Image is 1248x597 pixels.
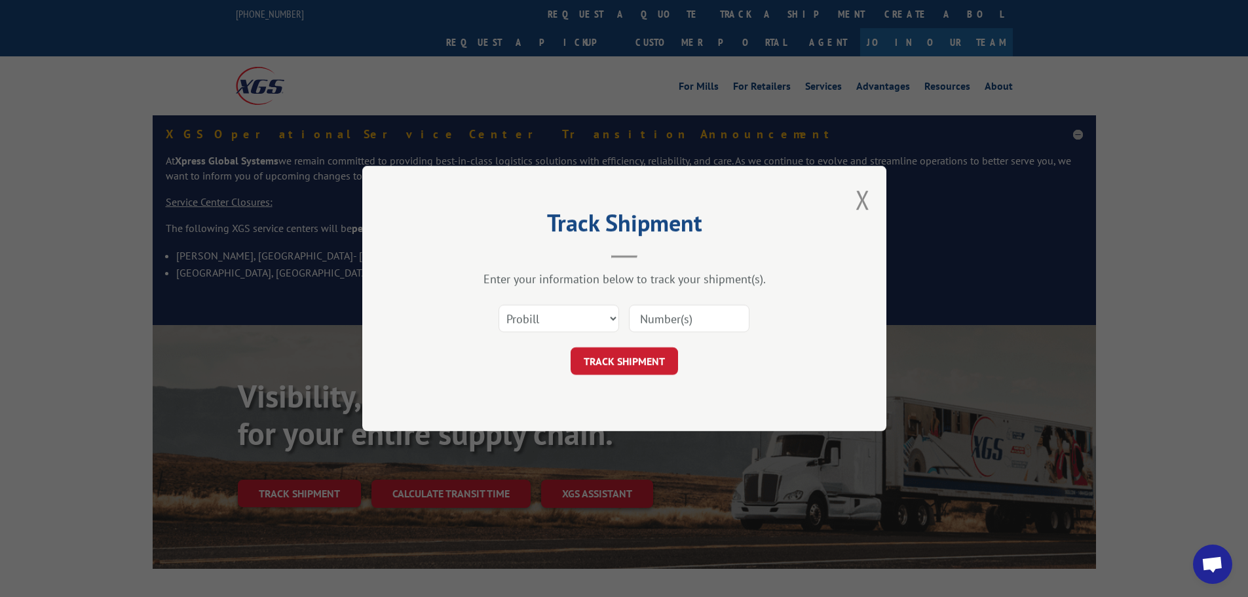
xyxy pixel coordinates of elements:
div: Enter your information below to track your shipment(s). [428,271,821,286]
h2: Track Shipment [428,214,821,239]
a: Open chat [1193,545,1232,584]
button: TRACK SHIPMENT [571,347,678,375]
button: Close modal [856,182,870,217]
input: Number(s) [629,305,749,332]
